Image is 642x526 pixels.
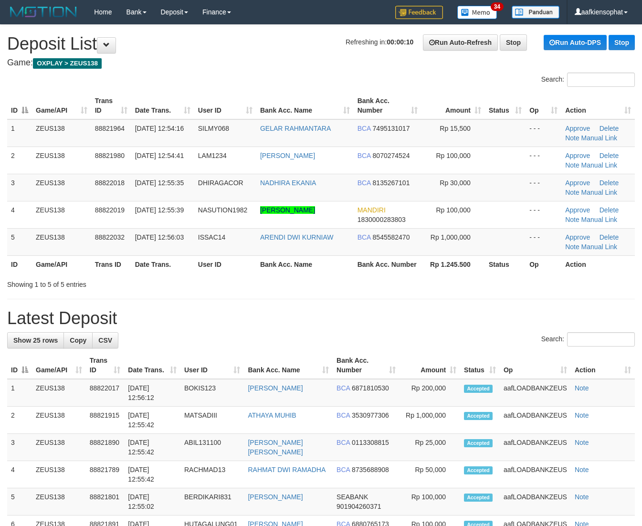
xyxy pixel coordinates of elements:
label: Search: [541,332,635,347]
a: Note [565,134,579,142]
th: Bank Acc. Number: activate to sort column ascending [333,352,400,379]
span: Copy [70,337,86,344]
th: Trans ID: activate to sort column ascending [86,352,125,379]
a: Delete [600,152,619,159]
a: [PERSON_NAME] [260,206,315,214]
th: Status [485,255,526,273]
span: BCA [337,439,350,446]
th: Op: activate to sort column ascending [526,92,561,119]
td: Rp 25,000 [400,434,460,461]
th: Bank Acc. Number [354,255,422,273]
span: SEABANK [337,493,368,501]
span: BCA [358,125,371,132]
span: 88822019 [95,206,125,214]
a: Approve [565,206,590,214]
span: Copy 6871810530 to clipboard [352,384,389,392]
td: ZEUS138 [32,228,91,255]
td: 1 [7,379,32,407]
td: aafLOADBANKZEUS [500,434,571,461]
a: Approve [565,125,590,132]
td: ZEUS138 [32,119,91,147]
span: OXPLAY > ZEUS138 [33,58,102,69]
th: Op [526,255,561,273]
span: BCA [358,179,371,187]
a: Delete [600,125,619,132]
a: Note [575,384,589,392]
h1: Latest Deposit [7,309,635,328]
th: ID: activate to sort column descending [7,352,32,379]
td: 88821789 [86,461,125,488]
td: [DATE] 12:55:02 [124,488,180,515]
span: Copy 8545582470 to clipboard [373,233,410,241]
img: Feedback.jpg [395,6,443,19]
span: Accepted [464,466,493,474]
td: BOKIS123 [180,379,244,407]
a: CSV [92,332,118,348]
td: aafLOADBANKZEUS [500,379,571,407]
a: [PERSON_NAME] [260,152,315,159]
td: aafLOADBANKZEUS [500,407,571,434]
span: [DATE] 12:54:41 [135,152,184,159]
td: [DATE] 12:56:12 [124,379,180,407]
a: [PERSON_NAME] [248,384,303,392]
th: Rp 1.245.500 [421,255,485,273]
td: 4 [7,461,32,488]
a: Note [575,466,589,473]
a: Show 25 rows [7,332,64,348]
th: Amount: activate to sort column ascending [400,352,460,379]
span: SILMY068 [198,125,229,132]
th: Status: activate to sort column ascending [485,92,526,119]
th: Action [561,255,635,273]
td: 2 [7,407,32,434]
td: - - - [526,174,561,201]
td: - - - [526,201,561,228]
a: Manual Link [581,161,618,169]
h1: Deposit List [7,34,635,53]
a: Manual Link [581,134,618,142]
span: Show 25 rows [13,337,58,344]
td: 88821890 [86,434,125,461]
th: Action: activate to sort column ascending [571,352,635,379]
th: Bank Acc. Number: activate to sort column ascending [354,92,422,119]
td: 88821915 [86,407,125,434]
input: Search: [567,332,635,347]
th: Bank Acc. Name: activate to sort column ascending [256,92,354,119]
span: Rp 100,000 [436,152,470,159]
a: Note [575,493,589,501]
th: Trans ID: activate to sort column ascending [91,92,131,119]
td: Rp 1,000,000 [400,407,460,434]
a: Note [565,216,579,223]
span: Accepted [464,412,493,420]
td: Rp 50,000 [400,461,460,488]
span: BCA [358,152,371,159]
td: - - - [526,147,561,174]
a: Stop [500,34,527,51]
th: ID [7,255,32,273]
a: [PERSON_NAME] [248,493,303,501]
span: Copy 0113308815 to clipboard [352,439,389,446]
td: Rp 200,000 [400,379,460,407]
a: RAHMAT DWI RAMADHA [248,466,326,473]
a: Manual Link [581,216,618,223]
td: aafLOADBANKZEUS [500,488,571,515]
th: Amount: activate to sort column ascending [421,92,485,119]
td: 88822017 [86,379,125,407]
td: ZEUS138 [32,461,86,488]
a: Approve [565,152,590,159]
span: BCA [358,233,371,241]
a: ATHAYA MUHIB [248,411,296,419]
span: Copy 8735688908 to clipboard [352,466,389,473]
td: 3 [7,174,32,201]
span: [DATE] 12:55:39 [135,206,184,214]
td: - - - [526,119,561,147]
a: Note [565,243,579,251]
th: Bank Acc. Name [256,255,354,273]
span: Copy 7495131017 to clipboard [373,125,410,132]
th: Date Trans. [131,255,194,273]
span: 88822018 [95,179,125,187]
td: 2 [7,147,32,174]
th: Date Trans.: activate to sort column ascending [131,92,194,119]
td: aafLOADBANKZEUS [500,461,571,488]
img: Button%20Memo.svg [457,6,497,19]
td: ZEUS138 [32,407,86,434]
